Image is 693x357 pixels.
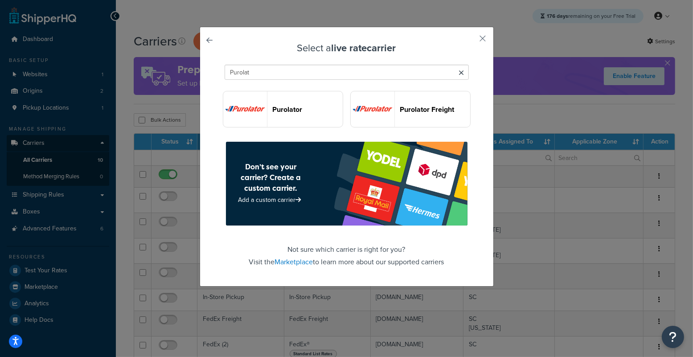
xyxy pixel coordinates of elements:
button: purolator logoPurolator [223,91,343,127]
header: Purolator Freight [400,105,470,114]
a: Add a custom carrier [238,195,303,205]
strong: live rate carrier [332,41,396,55]
h3: Select a [222,43,471,53]
img: purolator logo [223,91,267,127]
button: Open Resource Center [662,326,684,348]
span: Clear search query [459,67,464,79]
a: Marketplace [275,257,313,267]
header: Purolator [273,105,343,114]
input: Search Carriers [225,65,469,80]
img: purolatorFreight logo [351,91,394,127]
footer: Not sure which carrier is right for you? Visit the to learn more about our supported carriers [222,142,471,268]
h4: Don’t see your carrier? Create a custom carrier. [231,161,311,193]
button: purolatorFreight logoPurolator Freight [350,91,471,127]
